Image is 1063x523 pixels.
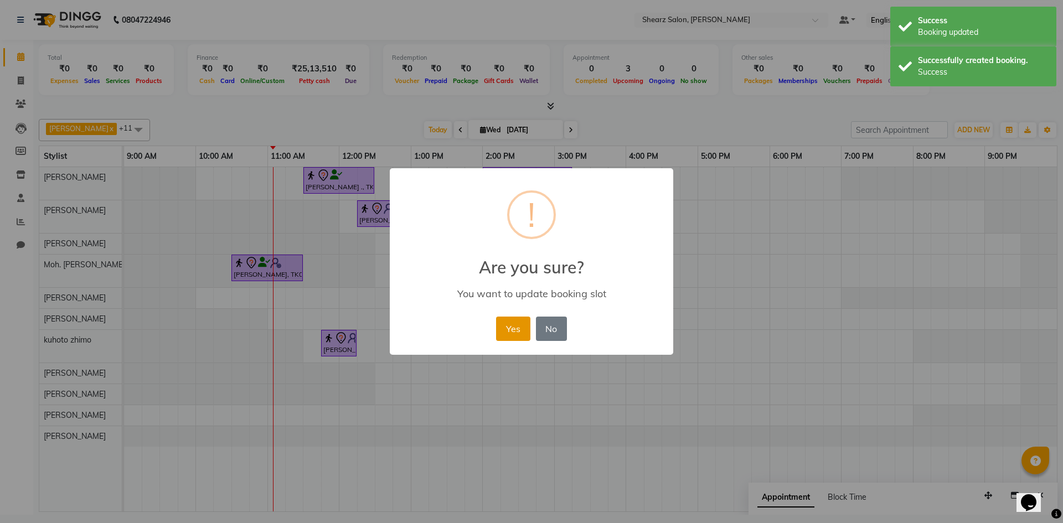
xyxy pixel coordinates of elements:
[406,287,657,300] div: You want to update booking slot
[536,317,567,341] button: No
[918,15,1048,27] div: Success
[528,193,535,237] div: !
[918,66,1048,78] div: Success
[918,27,1048,38] div: Booking updated
[918,55,1048,66] div: Successfully created booking.
[496,317,530,341] button: Yes
[390,244,673,277] h2: Are you sure?
[1016,479,1052,512] iframe: chat widget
